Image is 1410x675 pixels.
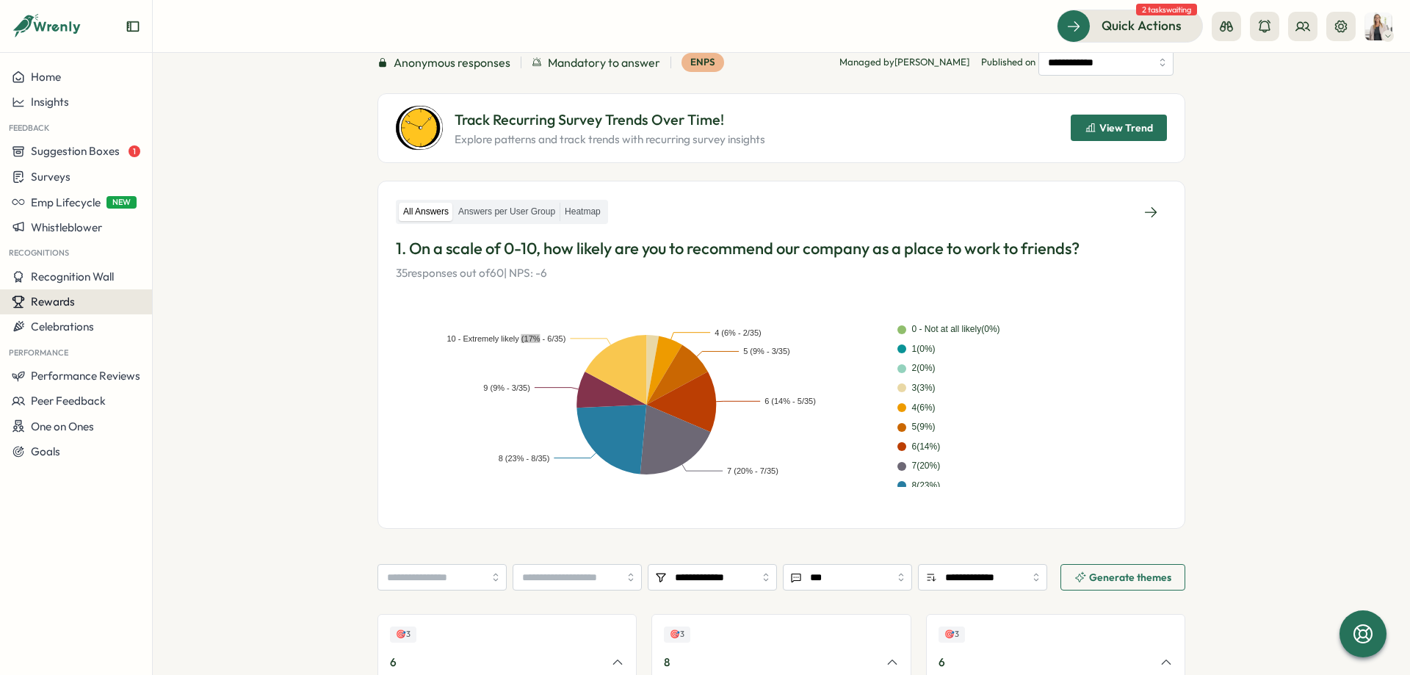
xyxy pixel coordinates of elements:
span: NEW [106,196,137,209]
label: Answers per User Group [454,203,560,221]
div: 8 [664,654,876,671]
span: 2 tasks waiting [1136,4,1197,15]
label: All Answers [399,203,453,221]
span: Quick Actions [1102,16,1182,35]
span: Home [31,70,61,84]
span: Anonymous responses [394,54,510,72]
div: 5 ( 9 %) [912,420,936,434]
span: Recognition Wall [31,270,114,284]
div: eNPS [681,53,724,72]
span: Goals [31,444,60,458]
label: Heatmap [560,203,605,221]
span: Performance Reviews [31,369,140,383]
span: Insights [31,95,69,109]
span: One on Ones [31,419,94,433]
span: Published on [981,49,1174,76]
button: Expand sidebar [126,19,140,34]
div: Upvotes [664,627,690,642]
span: Emp Lifecycle [31,195,101,209]
span: Mandatory to answer [548,54,660,72]
text: 9 (9% - 3/35) [483,383,530,392]
span: 1 [129,145,140,157]
span: Surveys [31,170,70,184]
div: 2 ( 0 %) [912,361,936,375]
p: 35 responses out of 60 | NPS: -6 [396,265,1167,281]
text: 4 (6% - 2/35) [715,328,762,337]
p: 1. On a scale of 0-10, how likely are you to recommend our company as a place to work to friends? [396,237,1167,260]
span: [PERSON_NAME] [894,56,969,68]
button: Generate themes [1060,564,1185,591]
button: Quick Actions [1057,10,1203,42]
div: 7 ( 20 %) [912,459,941,473]
div: 0 - Not at all likely ( 0 %) [912,322,1000,336]
p: Track Recurring Survey Trends Over Time! [455,109,765,131]
span: Generate themes [1089,572,1171,582]
div: 1 ( 0 %) [912,342,936,356]
button: View Trend [1071,115,1167,141]
div: 6 ( 14 %) [912,440,941,454]
span: View Trend [1099,123,1153,133]
div: Upvotes [939,627,965,642]
p: Managed by [839,56,969,69]
div: Upvotes [390,627,416,642]
text: 10 - Extremely likely (17% - 6/35) [446,334,565,343]
div: 6 [939,654,1151,671]
div: 3 ( 3 %) [912,381,936,395]
div: 6 [390,654,602,671]
text: 6 (14% - 5/35) [764,397,816,406]
span: Rewards [31,295,75,308]
p: Explore patterns and track trends with recurring survey insights [455,131,765,148]
text: 5 (9% - 3/35) [743,347,790,356]
text: 8 (23% - 8/35) [499,454,550,463]
div: 4 ( 6 %) [912,401,936,415]
text: 7 (20% - 7/35) [727,466,778,475]
span: Whistleblower [31,220,102,234]
div: 8 ( 23 %) [912,479,941,493]
span: Celebrations [31,320,94,333]
span: Peer Feedback [31,394,106,408]
img: denise.wimmer [1364,12,1392,40]
span: Suggestion Boxes [31,144,120,158]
